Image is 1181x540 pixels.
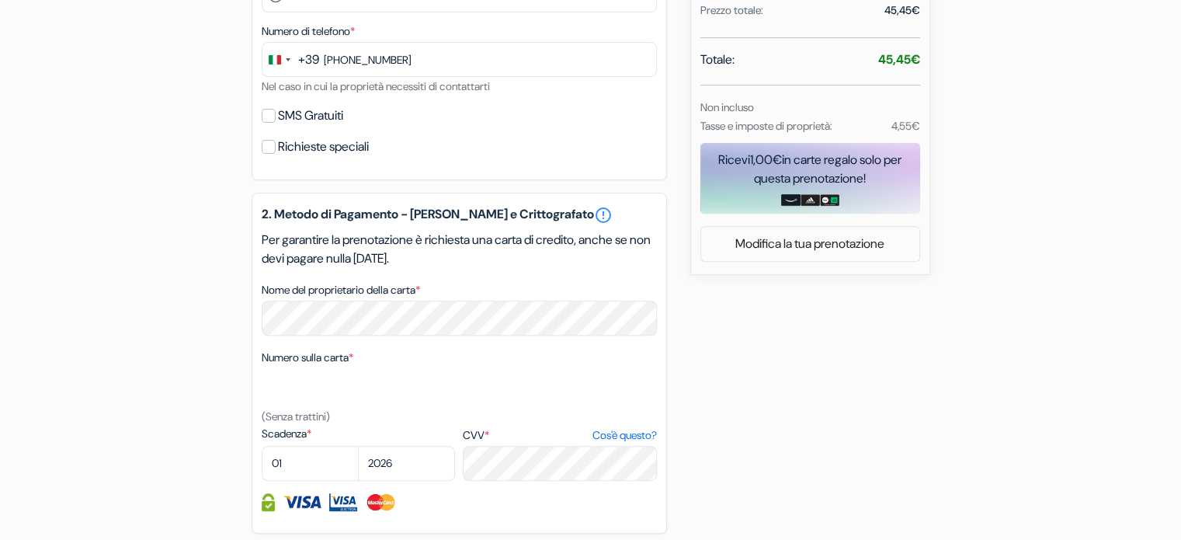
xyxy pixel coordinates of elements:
button: Change country, selected Italy (+39) [262,43,319,76]
p: Per garantire la prenotazione è richiesta una carta di credito, anche se non devi pagare nulla [D... [262,231,657,268]
span: Totale: [700,51,735,69]
small: 4,55€ [891,119,919,133]
input: 312 345 6789 [262,42,657,77]
small: Nel caso in cui la proprietà necessiti di contattarti [262,79,490,93]
label: Richieste speciali [278,136,369,158]
img: amazon-card-no-text.png [781,194,801,207]
label: Scadenza [262,426,455,442]
label: CVV [463,427,656,444]
label: Numero di telefono [262,23,355,40]
img: adidas-card.png [801,194,820,207]
div: Ricevi in carte regalo solo per questa prenotazione! [700,151,920,188]
h5: 2. Metodo di Pagamento - [PERSON_NAME] e Crittografato [262,206,657,225]
img: Master Card [365,493,397,511]
label: Numero sulla carta [262,350,353,366]
small: Non incluso [700,100,754,114]
img: Visa Electron [329,493,357,511]
small: (Senza trattini) [262,409,330,423]
div: Prezzo totale: [700,2,763,19]
label: SMS Gratuiti [278,105,343,127]
img: uber-uber-eats-card.png [820,194,839,207]
a: Cos'è questo? [592,427,656,444]
img: Le informazioni della carta di credito sono codificate e criptate [262,493,275,511]
small: Tasse e imposte di proprietà: [700,119,832,133]
span: 1,00€ [750,152,782,168]
div: +39 [298,51,319,69]
img: Visa [283,493,321,511]
div: 45,45€ [884,2,920,19]
a: Modifica la tua prenotazione [701,229,919,259]
a: error_outline [594,206,613,225]
label: Nome del proprietario della carta [262,282,420,298]
strong: 45,45€ [878,51,920,68]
